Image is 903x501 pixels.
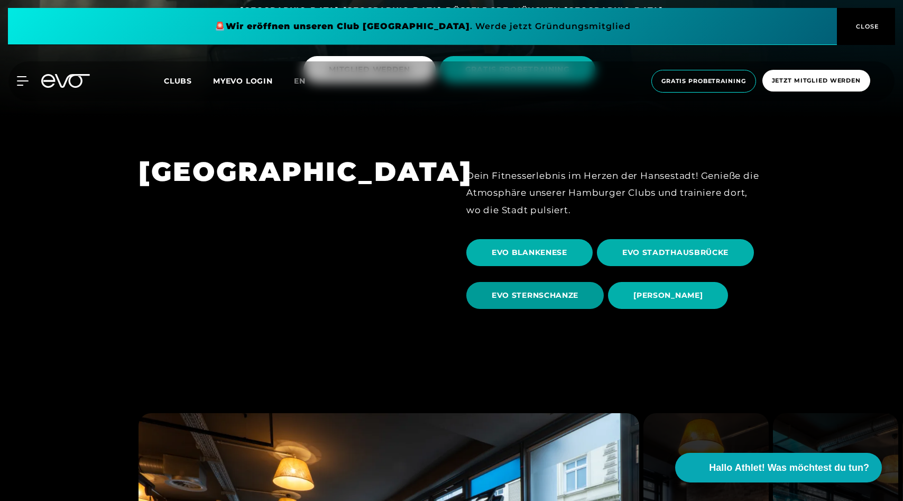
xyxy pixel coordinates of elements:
h1: [GEOGRAPHIC_DATA] [139,154,437,189]
div: Dein Fitnesserlebnis im Herzen der Hansestadt! Genieße die Atmosphäre unserer Hamburger Clubs und... [466,167,764,218]
span: en [294,76,306,86]
a: [PERSON_NAME] [608,274,732,317]
button: CLOSE [837,8,895,45]
a: en [294,75,318,87]
span: [PERSON_NAME] [633,290,703,301]
span: EVO STERNSCHANZE [492,290,578,301]
a: EVO BLANKENESE [466,231,597,274]
span: Jetzt Mitglied werden [772,76,861,85]
span: Gratis Probetraining [661,77,746,86]
span: EVO BLANKENESE [492,247,567,258]
a: Gratis Probetraining [648,70,759,93]
a: Jetzt Mitglied werden [759,70,873,93]
button: Hallo Athlet! Was möchtest du tun? [675,453,882,482]
span: Clubs [164,76,192,86]
a: EVO STADTHAUSBRÜCKE [597,231,758,274]
span: EVO STADTHAUSBRÜCKE [622,247,729,258]
span: CLOSE [853,22,879,31]
a: Clubs [164,76,213,86]
a: MYEVO LOGIN [213,76,273,86]
span: Hallo Athlet! Was möchtest du tun? [709,461,869,475]
a: EVO STERNSCHANZE [466,274,608,317]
